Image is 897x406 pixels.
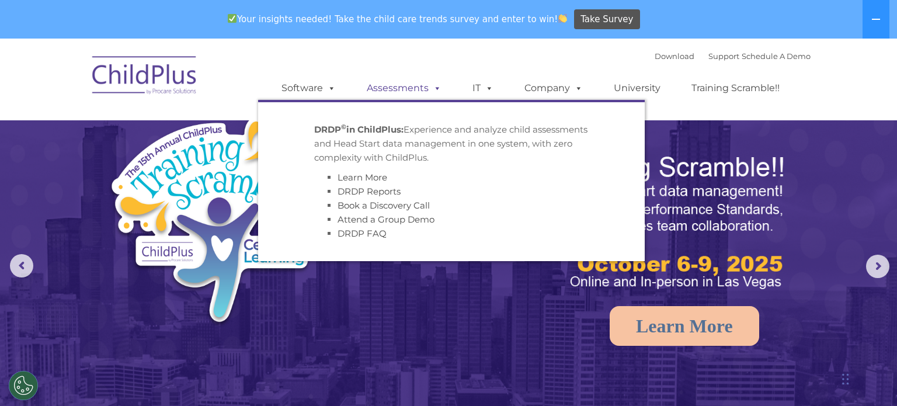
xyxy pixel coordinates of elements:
[655,51,811,61] font: |
[162,125,212,134] span: Phone number
[742,51,811,61] a: Schedule A Demo
[610,306,759,346] a: Learn More
[513,77,594,100] a: Company
[558,14,567,23] img: 👏
[338,228,387,239] a: DRDP FAQ
[355,77,453,100] a: Assessments
[839,350,897,406] iframe: Chat Widget
[338,214,434,225] a: Attend a Group Demo
[162,77,198,86] span: Last name
[314,123,589,165] p: Experience and analyze child assessments and Head Start data management in one system, with zero ...
[461,77,505,100] a: IT
[655,51,694,61] a: Download
[270,77,347,100] a: Software
[341,123,346,131] sup: ©
[602,77,672,100] a: University
[314,124,404,135] strong: DRDP in ChildPlus:
[680,77,791,100] a: Training Scramble!!
[9,371,38,400] button: Cookies Settings
[338,200,430,211] a: Book a Discovery Call
[338,186,401,197] a: DRDP Reports
[842,362,849,397] div: Drag
[86,48,203,106] img: ChildPlus by Procare Solutions
[708,51,739,61] a: Support
[222,8,572,30] span: Your insights needed! Take the child care trends survey and enter to win!
[228,14,237,23] img: ✅
[574,9,640,30] a: Take Survey
[338,172,387,183] a: Learn More
[580,9,633,30] span: Take Survey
